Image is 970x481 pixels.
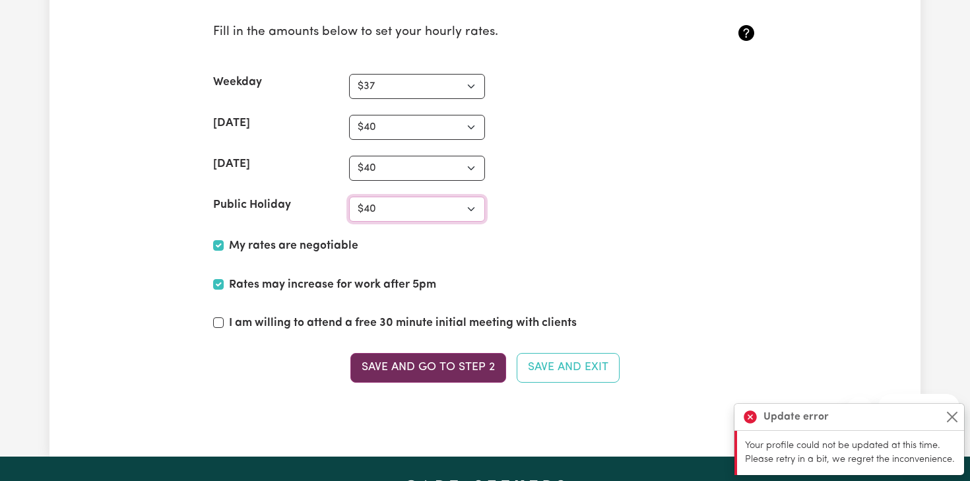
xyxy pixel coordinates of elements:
iframe: Close message [847,397,873,423]
p: Fill in the amounts below to set your hourly rates. [213,23,666,42]
button: Close [944,409,960,425]
iframe: Message from company [878,394,959,423]
button: Save and Exit [517,353,620,382]
label: [DATE] [213,156,250,173]
button: Save and go to Step 2 [350,353,506,382]
label: Rates may increase for work after 5pm [229,276,436,294]
label: Public Holiday [213,197,291,214]
strong: Update error [763,409,829,425]
p: Your profile could not be updated at this time. Please retry in a bit, we regret the inconvenience. [745,439,956,467]
label: I am willing to attend a free 30 minute initial meeting with clients [229,315,577,332]
label: My rates are negotiable [229,238,358,255]
label: [DATE] [213,115,250,132]
label: Weekday [213,74,262,91]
